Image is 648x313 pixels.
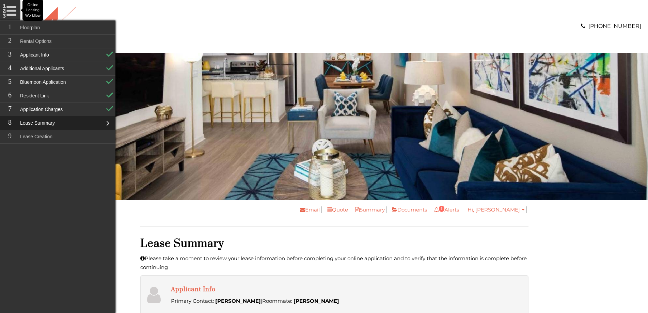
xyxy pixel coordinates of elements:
div: banner [20,53,648,200]
span: 1 [439,206,444,212]
a: [PHONE_NUMBER] [588,23,641,29]
img: BluemoonApplication Check [106,75,115,85]
img: A graphic with a red M and the word SOUTH. [27,7,80,46]
img: ApplicationCharges Check [106,103,115,113]
a: Hi, [PERSON_NAME] [466,206,527,213]
img: A living room with a blue couch and a television on the wall. [20,53,648,200]
a: Email [295,206,322,213]
a: Quote [322,206,350,213]
span: Roommate [262,298,291,304]
a: Documents [387,206,429,213]
strong: [PERSON_NAME] [294,298,339,304]
h1: Lease Summary [140,237,528,251]
p: Primary Contact: | : [171,297,522,306]
img: ApplicantInfo Check [106,48,115,58]
a: Summary [350,206,387,213]
h3: Applicant Info [171,285,522,293]
img: AdditionalApplicants Check [106,62,115,72]
strong: [PERSON_NAME] [215,298,261,304]
a: 1Alerts [432,206,461,213]
img: Resident Link Check [106,89,115,99]
p: Please take a moment to review your lease information before completing your online application a... [140,254,528,272]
